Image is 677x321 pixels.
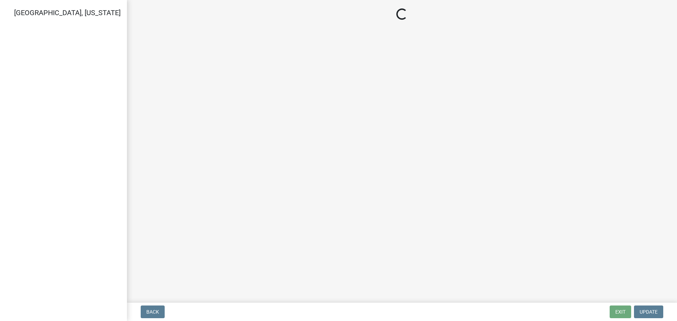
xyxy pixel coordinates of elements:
[141,305,165,318] button: Back
[14,8,121,17] span: [GEOGRAPHIC_DATA], [US_STATE]
[146,309,159,315] span: Back
[610,305,631,318] button: Exit
[640,309,658,315] span: Update
[634,305,663,318] button: Update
